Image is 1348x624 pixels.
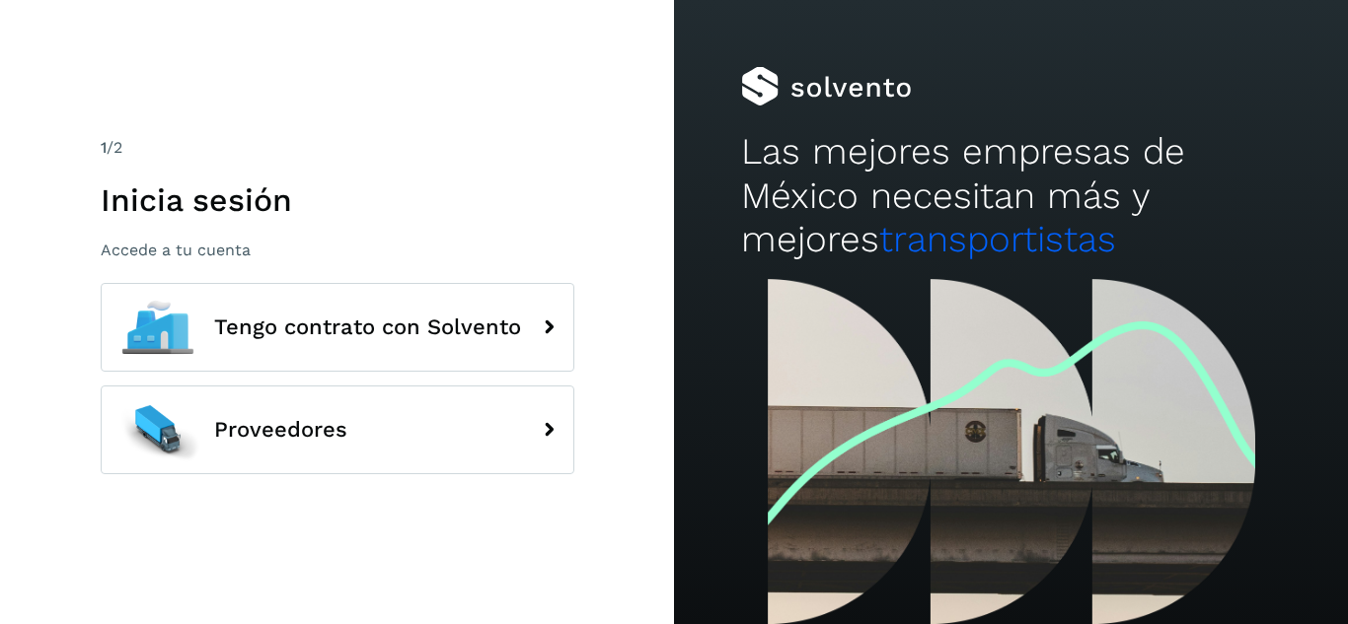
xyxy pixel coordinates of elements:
[214,418,347,442] span: Proveedores
[101,136,574,160] div: /2
[741,130,1280,261] h2: Las mejores empresas de México necesitan más y mejores
[101,283,574,372] button: Tengo contrato con Solvento
[214,315,521,339] span: Tengo contrato con Solvento
[101,138,107,157] span: 1
[879,218,1116,260] span: transportistas
[101,181,574,219] h1: Inicia sesión
[101,241,574,259] p: Accede a tu cuenta
[101,385,574,474] button: Proveedores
